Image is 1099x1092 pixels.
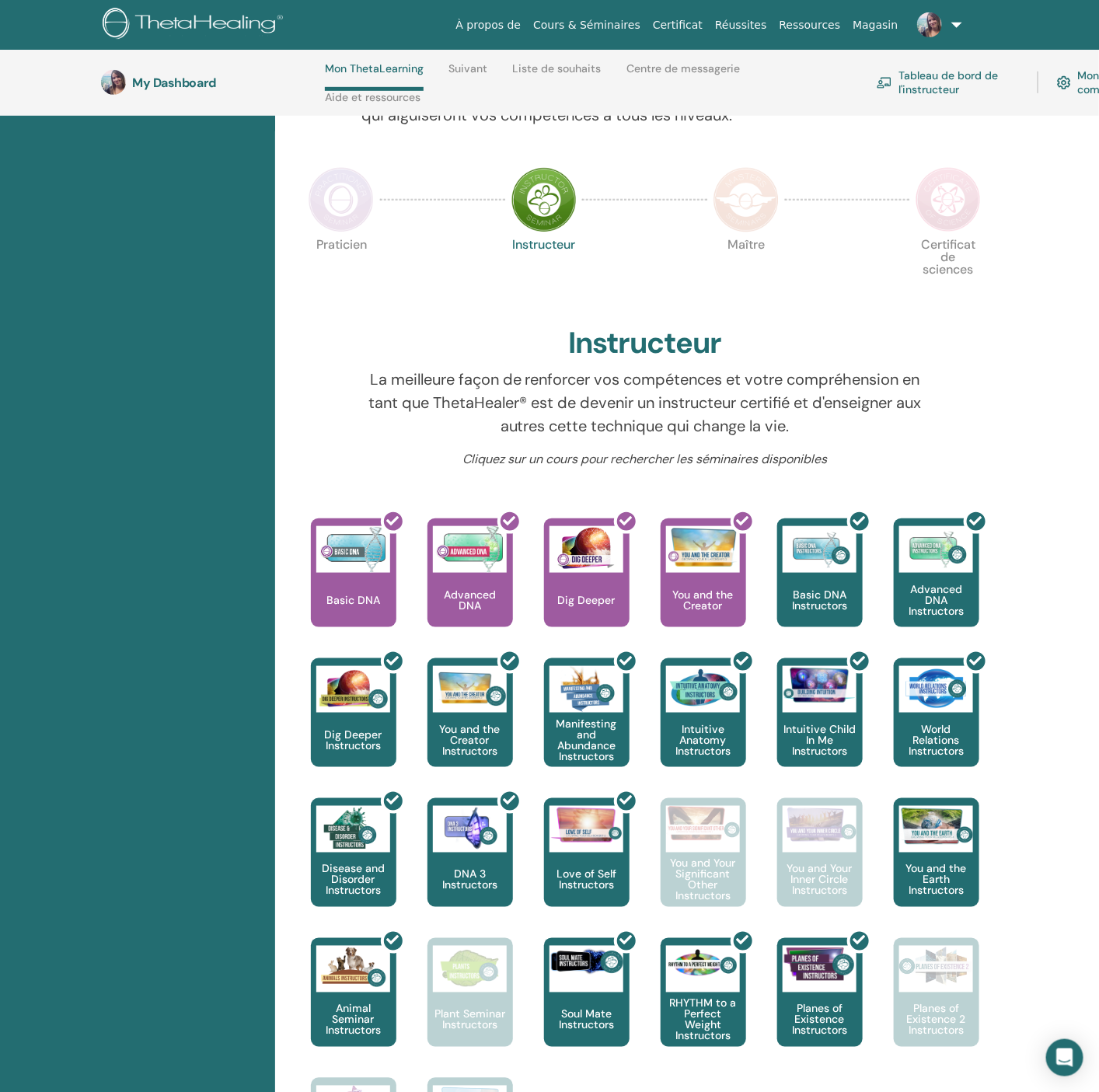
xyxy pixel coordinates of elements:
[511,167,577,232] img: Instructor
[713,167,779,232] img: Master
[626,62,740,87] a: Centre de messagerie
[311,658,396,798] a: Dig Deeper Instructors Dig Deeper Instructors
[661,938,746,1078] a: RHYTHM to a Perfect Weight Instructors RHYTHM to a Perfect Weight Instructors
[544,938,630,1078] a: Soul Mate Instructors Soul Mate Instructors
[894,724,979,756] p: World Relations Instructors
[316,666,390,713] img: Dig Deeper Instructors
[309,167,374,232] img: Practitioner
[894,798,979,938] a: You and the Earth Instructors You and the Earth Instructors
[549,946,623,979] img: Soul Mate Instructors
[549,806,623,844] img: Love of Self Instructors
[513,62,602,87] a: Liste de souhaits
[777,1003,863,1036] p: Planes of Existence Instructors
[894,938,979,1078] a: Planes of Existence 2 Instructors Planes of Existence 2 Instructors
[899,946,973,987] img: Planes of Existence 2 Instructors
[773,11,847,40] a: Ressources
[877,65,1019,99] a: Tableau de bord de l'instructeur
[511,239,577,304] p: Instructeur
[899,666,973,713] img: World Relations Instructors
[311,798,396,938] a: Disease and Disorder Instructors Disease and Disorder Instructors
[544,718,630,762] p: Manifesting and Abundance Instructors
[448,62,487,87] a: Suivant
[916,239,981,304] p: Certificat de sciences
[316,806,390,853] img: Disease and Disorder Instructors
[917,12,942,37] img: default.jpg
[427,724,513,756] p: You and the Creator Instructors
[311,863,396,896] p: Disease and Disorder Instructors
[311,1003,396,1036] p: Animal Seminar Instructors
[777,518,863,658] a: Basic DNA Instructors Basic DNA Instructors
[777,863,863,896] p: You and Your Inner Circle Instructors
[361,450,928,469] p: Cliquez sur un cours pour rechercher les séminaires disponibles
[544,798,630,938] a: Love of Self Instructors Love of Self Instructors
[132,75,288,90] h3: My Dashboard
[899,526,973,573] img: Advanced DNA Instructors
[427,869,513,891] p: DNA 3 Instructors
[1046,1039,1083,1076] div: Open Intercom Messenger
[894,1003,979,1036] p: Planes of Existence 2 Instructors
[661,589,746,611] p: You and the Creator
[552,595,622,605] p: Dig Deeper
[311,518,396,658] a: Basic DNA Basic DNA
[433,666,507,713] img: You and the Creator Instructors
[544,658,630,798] a: Manifesting and Abundance Instructors Manifesting and Abundance Instructors
[846,11,904,40] a: Magasin
[666,806,740,841] img: You and Your Significant Other Instructors
[661,658,746,798] a: Intuitive Anatomy Instructors Intuitive Anatomy Instructors
[783,946,857,984] img: Planes of Existence Instructors
[661,798,746,938] a: You and Your Significant Other Instructors You and Your Significant Other Instructors
[427,518,513,658] a: Advanced DNA Advanced DNA
[666,666,740,713] img: Intuitive Anatomy Instructors
[916,167,981,232] img: Certificate of Science
[894,658,979,798] a: World Relations Instructors World Relations Instructors
[661,858,746,902] p: You and Your Significant Other Instructors
[316,526,390,573] img: Basic DNA
[309,239,374,304] p: Praticien
[661,518,746,658] a: You and the Creator You and the Creator
[549,666,623,713] img: Manifesting and Abundance Instructors
[427,1009,513,1031] p: Plant Seminar Instructors
[103,8,288,43] img: logo.png
[647,11,709,40] a: Certificat
[783,666,857,704] img: Intuitive Child In Me Instructors
[777,798,863,938] a: You and Your Inner Circle Instructors You and Your Inner Circle Instructors
[666,526,740,569] img: You and the Creator
[777,589,863,611] p: Basic DNA Instructors
[894,863,979,896] p: You and the Earth Instructors
[101,70,126,95] img: default.jpg
[899,806,973,846] img: You and the Earth Instructors
[433,526,507,573] img: Advanced DNA
[877,77,892,89] img: chalkboard-teacher.svg
[783,806,857,843] img: You and Your Inner Circle Instructors
[361,368,928,438] p: La meilleure façon de renforcer vos compétences et votre compréhension en tant que ThetaHealer® e...
[777,938,863,1078] a: Planes of Existence Instructors Planes of Existence Instructors
[544,869,630,891] p: Love of Self Instructors
[544,518,630,658] a: Dig Deeper Dig Deeper
[661,998,746,1041] p: RHYTHM to a Perfect Weight Instructors
[427,938,513,1078] a: Plant Seminar Instructors Plant Seminar Instructors
[433,946,507,993] img: Plant Seminar Instructors
[450,11,528,40] a: À propos de
[311,938,396,1078] a: Animal Seminar Instructors Animal Seminar Instructors
[549,526,623,573] img: Dig Deeper
[325,62,424,91] a: Mon ThetaLearning
[427,798,513,938] a: DNA 3 Instructors DNA 3 Instructors
[661,724,746,756] p: Intuitive Anatomy Instructors
[777,724,863,756] p: Intuitive Child In Me Instructors
[427,658,513,798] a: You and the Creator Instructors You and the Creator Instructors
[568,326,721,361] h2: Instructeur
[894,518,979,658] a: Advanced DNA Instructors Advanced DNA Instructors
[709,11,773,40] a: Réussites
[1057,73,1071,92] img: cog.svg
[666,946,740,982] img: RHYTHM to a Perfect Weight Instructors
[433,806,507,853] img: DNA 3 Instructors
[316,946,390,993] img: Animal Seminar Instructors
[713,239,779,304] p: Maître
[783,526,857,573] img: Basic DNA Instructors
[894,584,979,616] p: Advanced DNA Instructors
[325,91,420,116] a: Aide et ressources
[777,658,863,798] a: Intuitive Child In Me Instructors Intuitive Child In Me Instructors
[527,11,647,40] a: Cours & Séminaires
[311,729,396,751] p: Dig Deeper Instructors
[427,589,513,611] p: Advanced DNA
